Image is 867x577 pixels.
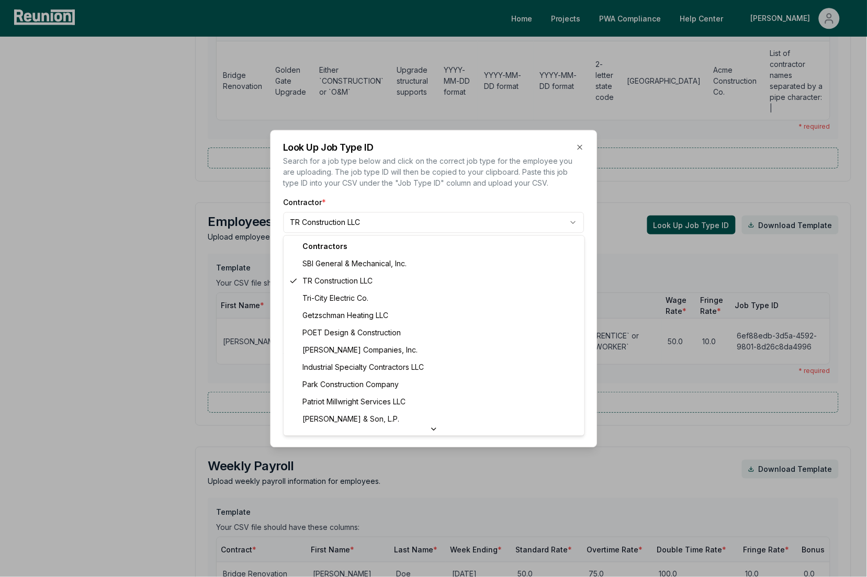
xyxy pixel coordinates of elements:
span: Patriot Millwright Services LLC [302,397,406,408]
span: Industrial Specialty Contractors LLC [302,362,424,373]
span: POET Design & Construction [302,327,401,338]
span: Getzschman Heating LLC [302,310,388,321]
span: [PERSON_NAME] & Son, L.P. [302,414,399,425]
span: Tri-City Electric Co. [302,293,368,304]
span: SBI General & Mechanical, Inc. [302,258,407,269]
span: [PERSON_NAME] Companies, Inc. [302,345,418,356]
span: Park Construction Company [302,379,399,390]
div: Contractors [286,238,582,255]
span: TR Construction LLC [302,276,373,287]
